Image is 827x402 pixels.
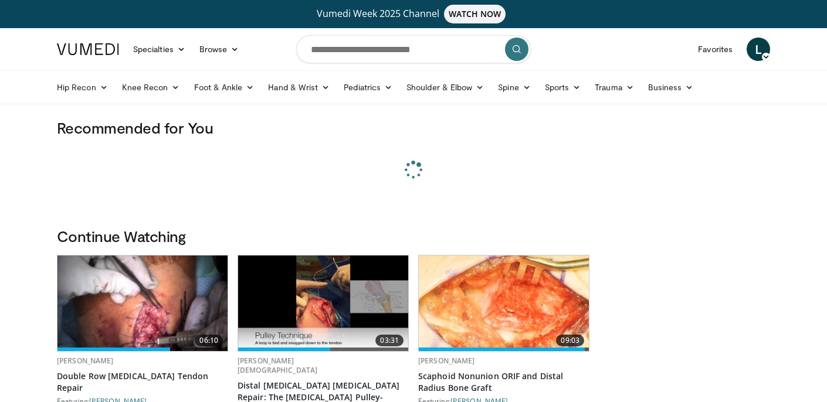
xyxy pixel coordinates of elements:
img: c80d7d24-c060-40f3-af8e-dca67ae1a0ba.jpg.620x360_q85_upscale.jpg [419,255,589,351]
a: Knee Recon [115,76,187,99]
a: Vumedi Week 2025 ChannelWATCH NOW [59,5,768,23]
a: [PERSON_NAME] [57,356,114,366]
a: Double Row [MEDICAL_DATA] Tendon Repair [57,370,228,394]
h3: Continue Watching [57,227,770,246]
img: XzOTlMlQSGUnbGTX5hMDoxOjA4MTtFn1_1.620x360_q85_upscale.jpg [57,255,228,351]
input: Search topics, interventions [296,35,531,63]
img: VuMedi Logo [57,43,119,55]
a: Spine [491,76,537,99]
span: WATCH NOW [444,5,506,23]
a: Pediatrics [337,76,399,99]
a: Hand & Wrist [261,76,337,99]
a: Specialties [126,38,192,61]
a: Business [641,76,701,99]
a: Scaphoid Nonunion ORIF and Distal Radius Bone Graft [418,370,589,394]
a: Foot & Ankle [187,76,262,99]
span: 06:10 [195,335,223,346]
a: 09:03 [419,255,589,351]
span: 03:31 [375,335,404,346]
a: Sports [538,76,588,99]
h3: Recommended for You [57,118,770,137]
a: Shoulder & Elbow [399,76,491,99]
img: c58a6de9-e819-4de8-bb7f-b72168af6775.620x360_q85_upscale.jpg [238,255,408,351]
a: 03:31 [238,255,408,351]
a: Browse [192,38,246,61]
a: Favorites [691,38,740,61]
a: Hip Recon [50,76,115,99]
a: 06:10 [57,255,228,351]
a: Trauma [588,76,641,99]
a: [PERSON_NAME][DEMOGRAPHIC_DATA] [238,356,317,375]
span: 09:03 [556,335,584,346]
a: L [747,38,770,61]
a: [PERSON_NAME] [418,356,475,366]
